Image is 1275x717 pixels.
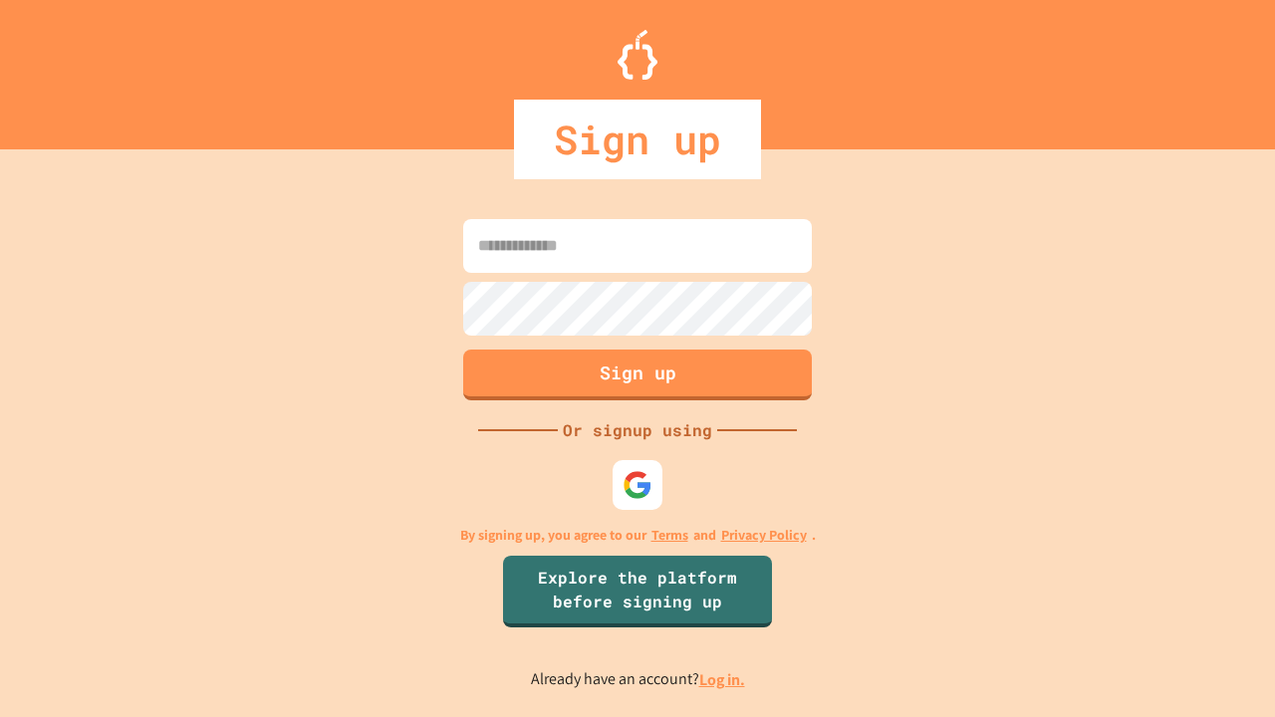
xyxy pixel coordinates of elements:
[721,525,807,546] a: Privacy Policy
[463,350,812,400] button: Sign up
[618,30,657,80] img: Logo.svg
[623,470,652,500] img: google-icon.svg
[514,100,761,179] div: Sign up
[531,667,745,692] p: Already have an account?
[460,525,816,546] p: By signing up, you agree to our and .
[503,556,772,627] a: Explore the platform before signing up
[651,525,688,546] a: Terms
[558,418,717,442] div: Or signup using
[699,669,745,690] a: Log in.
